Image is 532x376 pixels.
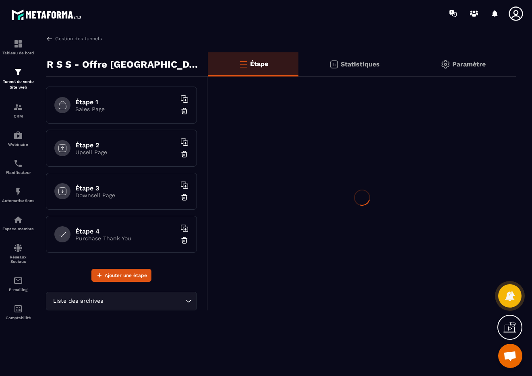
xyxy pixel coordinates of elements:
p: Automatisations [2,198,34,203]
img: automations [13,130,23,140]
a: Gestion des tunnels [46,35,102,42]
a: formationformationTableau de bord [2,33,34,61]
p: R S S - Offre [GEOGRAPHIC_DATA] [47,56,202,72]
img: formation [13,102,23,112]
a: accountantaccountantComptabilité [2,298,34,326]
img: trash [180,236,188,244]
a: schedulerschedulerPlanificateur [2,153,34,181]
img: social-network [13,243,23,253]
p: Downsell Page [75,192,176,198]
a: emailemailE-mailing [2,270,34,298]
p: Comptabilité [2,316,34,320]
h6: Étape 4 [75,227,176,235]
img: formation [13,39,23,49]
p: Statistiques [341,60,380,68]
input: Search for option [105,297,184,306]
button: Ajouter une étape [91,269,151,282]
p: Tableau de bord [2,51,34,55]
img: trash [180,193,188,201]
a: social-networksocial-networkRéseaux Sociaux [2,237,34,270]
a: automationsautomationsAutomatisations [2,181,34,209]
img: accountant [13,304,23,314]
p: Upsell Page [75,149,176,155]
h6: Étape 2 [75,141,176,149]
img: formation [13,67,23,77]
h6: Étape 3 [75,184,176,192]
a: formationformationTunnel de vente Site web [2,61,34,96]
div: Ouvrir le chat [498,344,522,368]
img: trash [180,107,188,115]
a: formationformationCRM [2,96,34,124]
p: Purchase Thank You [75,235,176,242]
div: Search for option [46,292,197,310]
img: scheduler [13,159,23,168]
p: Paramètre [452,60,486,68]
a: automationsautomationsWebinaire [2,124,34,153]
img: email [13,276,23,285]
p: Webinaire [2,142,34,147]
img: automations [13,187,23,196]
span: Ajouter une étape [105,271,147,279]
p: Sales Page [75,106,176,112]
h6: Étape 1 [75,98,176,106]
p: Étape [250,60,268,68]
p: Réseaux Sociaux [2,255,34,264]
img: bars-o.4a397970.svg [238,59,248,69]
p: Tunnel de vente Site web [2,79,34,90]
img: stats.20deebd0.svg [329,60,339,69]
img: setting-gr.5f69749f.svg [441,60,450,69]
p: E-mailing [2,287,34,292]
p: CRM [2,114,34,118]
img: logo [11,7,84,22]
span: Liste des archives [51,297,105,306]
img: arrow [46,35,53,42]
img: trash [180,150,188,158]
p: Espace membre [2,227,34,231]
p: Planificateur [2,170,34,175]
img: automations [13,215,23,225]
a: automationsautomationsEspace membre [2,209,34,237]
